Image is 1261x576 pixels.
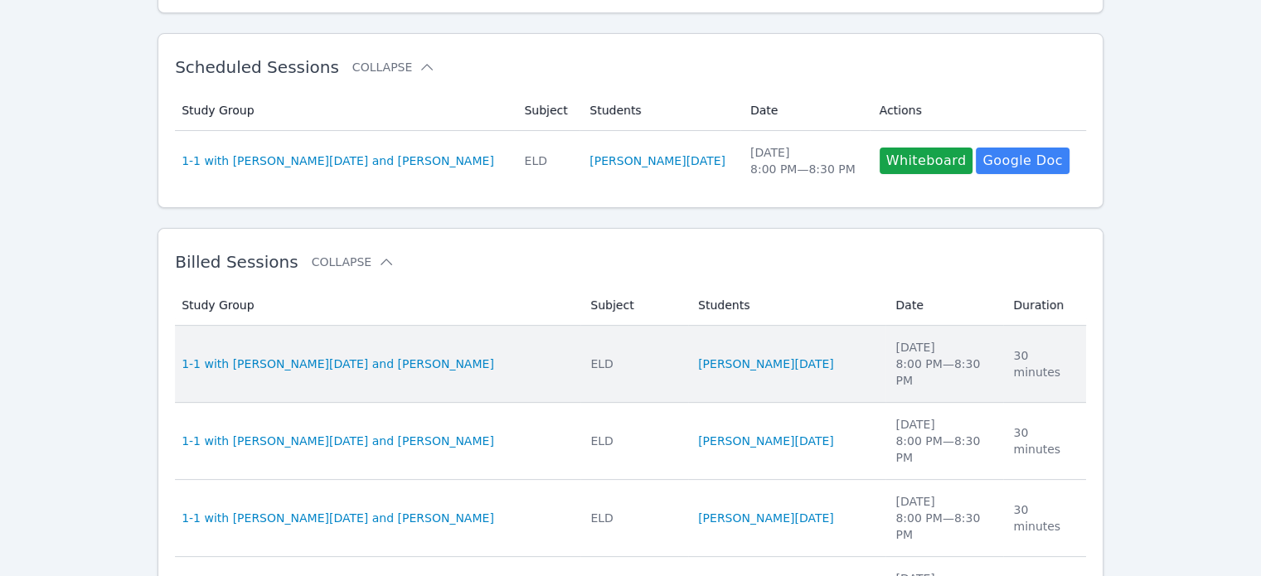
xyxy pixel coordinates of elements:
[740,90,870,131] th: Date
[175,57,339,77] span: Scheduled Sessions
[1003,285,1086,326] th: Duration
[182,152,494,169] a: 1-1 with [PERSON_NAME][DATE] and [PERSON_NAME]
[688,285,885,326] th: Students
[590,510,678,526] div: ELD
[976,148,1069,174] a: Google Doc
[580,90,740,131] th: Students
[182,356,494,372] a: 1-1 with [PERSON_NAME][DATE] and [PERSON_NAME]
[895,416,993,466] div: [DATE] 8:00 PM — 8:30 PM
[175,480,1086,557] tr: 1-1 with [PERSON_NAME][DATE] and [PERSON_NAME]ELD[PERSON_NAME][DATE][DATE]8:00 PM—8:30 PM30 minutes
[1013,424,1076,457] div: 30 minutes
[895,339,993,389] div: [DATE] 8:00 PM — 8:30 PM
[312,254,395,270] button: Collapse
[175,131,1086,191] tr: 1-1 with [PERSON_NAME][DATE] and [PERSON_NAME]ELD[PERSON_NAME][DATE][DATE]8:00 PM—8:30 PMWhiteboa...
[895,493,993,543] div: [DATE] 8:00 PM — 8:30 PM
[590,433,678,449] div: ELD
[880,148,973,174] button: Whiteboard
[589,152,725,169] a: [PERSON_NAME][DATE]
[580,285,688,326] th: Subject
[175,285,580,326] th: Study Group
[885,285,1003,326] th: Date
[698,433,834,449] a: [PERSON_NAME][DATE]
[698,510,834,526] a: [PERSON_NAME][DATE]
[1013,347,1076,380] div: 30 minutes
[1013,501,1076,535] div: 30 minutes
[182,433,494,449] a: 1-1 with [PERSON_NAME][DATE] and [PERSON_NAME]
[698,356,834,372] a: [PERSON_NAME][DATE]
[175,90,514,131] th: Study Group
[352,59,435,75] button: Collapse
[175,326,1086,403] tr: 1-1 with [PERSON_NAME][DATE] and [PERSON_NAME]ELD[PERSON_NAME][DATE][DATE]8:00 PM—8:30 PM30 minutes
[514,90,580,131] th: Subject
[182,510,494,526] a: 1-1 with [PERSON_NAME][DATE] and [PERSON_NAME]
[524,152,570,169] div: ELD
[870,90,1086,131] th: Actions
[590,356,678,372] div: ELD
[175,403,1086,480] tr: 1-1 with [PERSON_NAME][DATE] and [PERSON_NAME]ELD[PERSON_NAME][DATE][DATE]8:00 PM—8:30 PM30 minutes
[750,144,860,177] div: [DATE] 8:00 PM — 8:30 PM
[175,252,298,272] span: Billed Sessions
